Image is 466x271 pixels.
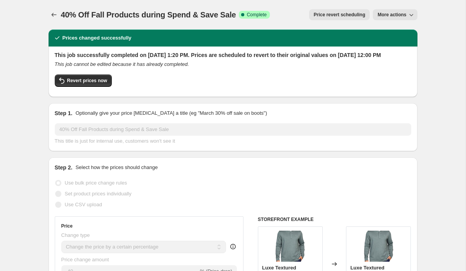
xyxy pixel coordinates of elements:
i: This job cannot be edited because it has already completed. [55,61,189,67]
h2: This job successfully completed on [DATE] 1:20 PM. Prices are scheduled to revert to their origin... [55,51,411,59]
span: Complete [247,12,266,18]
button: Price change jobs [49,9,59,20]
p: Optionally give your price [MEDICAL_DATA] a title (eg "March 30% off sale on boots") [75,109,267,117]
span: Price change amount [61,257,109,262]
span: 40% Off Fall Products during Spend & Save Sale [61,10,236,19]
span: More actions [377,12,406,18]
span: Revert prices now [67,78,107,84]
input: 30% off holiday sale [55,123,411,136]
span: Use CSV upload [65,202,102,207]
span: Price revert scheduling [314,12,365,18]
h2: Prices changed successfully [63,34,132,42]
span: This title is just for internal use, customers won't see it [55,138,175,144]
img: M24450Q_GREEN_FRONT_80x.jpg [275,231,306,262]
h3: Price [61,223,73,229]
button: Price revert scheduling [309,9,370,20]
div: help [229,243,237,250]
span: Change type [61,232,90,238]
button: Revert prices now [55,74,112,87]
img: M24450Q_GREEN_FRONT_80x.jpg [363,231,394,262]
h2: Step 1. [55,109,73,117]
h6: STOREFRONT EXAMPLE [258,216,411,223]
span: Set product prices individually [65,191,132,197]
span: Use bulk price change rules [65,180,127,186]
p: Select how the prices should change [75,164,158,171]
button: More actions [373,9,417,20]
h2: Step 2. [55,164,73,171]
